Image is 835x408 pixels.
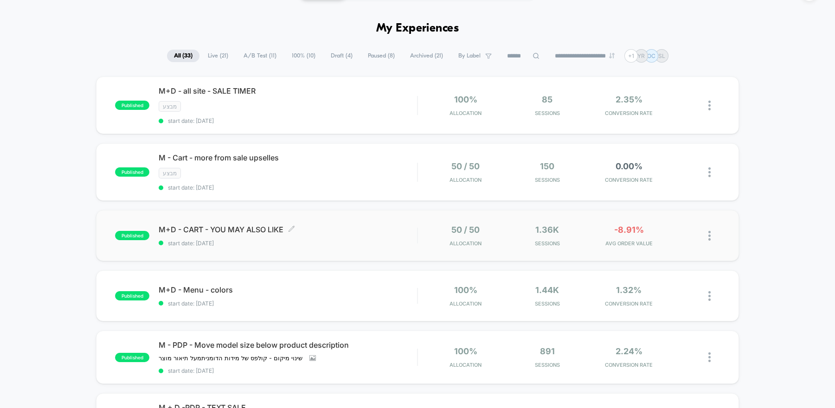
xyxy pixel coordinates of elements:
[159,86,417,96] span: M+D - all site - SALE TIMER
[616,95,642,104] span: 2.35%
[658,52,665,59] p: SL
[159,354,302,362] span: שינוי מיקום - קולפס של מידות הדומניתמעל תיאור מוצר
[540,346,555,356] span: 891
[591,110,668,116] span: CONVERSION RATE
[167,50,199,62] span: All ( 33 )
[535,285,559,295] span: 1.44k
[115,291,149,300] span: published
[403,50,450,62] span: Archived ( 21 )
[159,168,181,178] span: מבצע
[614,225,644,235] span: -8.91%
[616,346,642,356] span: 2.24%
[376,22,459,35] h1: My Experiences
[159,285,417,294] span: M+D - Menu - colors
[624,49,638,63] div: + 1
[458,52,481,59] span: By Label
[708,101,711,110] img: close
[159,340,417,350] span: M - PDP - Move model size below product description
[324,50,360,62] span: Draft ( 4 )
[591,300,668,307] span: CONVERSION RATE
[451,161,480,171] span: 50 / 50
[708,291,711,301] img: close
[159,225,417,234] span: M+D - CART - YOU MAY ALSO LIKE
[509,240,586,247] span: Sessions
[708,167,711,177] img: close
[115,231,149,240] span: published
[201,50,235,62] span: Live ( 21 )
[159,240,417,247] span: start date: [DATE]
[451,225,480,235] span: 50 / 50
[637,52,645,59] p: YR
[450,362,482,368] span: Allocation
[591,240,668,247] span: AVG ORDER VALUE
[616,285,642,295] span: 1.32%
[450,240,482,247] span: Allocation
[450,177,482,183] span: Allocation
[509,177,586,183] span: Sessions
[509,110,586,116] span: Sessions
[454,95,477,104] span: 100%
[115,353,149,362] span: published
[361,50,402,62] span: Paused ( 8 )
[454,285,477,295] span: 100%
[115,101,149,110] span: published
[647,52,655,59] p: OC
[509,362,586,368] span: Sessions
[450,110,482,116] span: Allocation
[159,300,417,307] span: start date: [DATE]
[115,167,149,177] span: published
[591,177,668,183] span: CONVERSION RATE
[535,225,559,235] span: 1.36k
[285,50,322,62] span: 100% ( 10 )
[540,161,554,171] span: 150
[159,184,417,191] span: start date: [DATE]
[616,161,642,171] span: 0.00%
[454,346,477,356] span: 100%
[237,50,283,62] span: A/B Test ( 11 )
[609,53,615,58] img: end
[159,153,417,162] span: M - Cart - more from sale upselles
[159,117,417,124] span: start date: [DATE]
[542,95,552,104] span: 85
[450,300,482,307] span: Allocation
[591,362,668,368] span: CONVERSION RATE
[708,231,711,241] img: close
[159,367,417,374] span: start date: [DATE]
[509,300,586,307] span: Sessions
[159,101,181,112] span: מבצע
[708,352,711,362] img: close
